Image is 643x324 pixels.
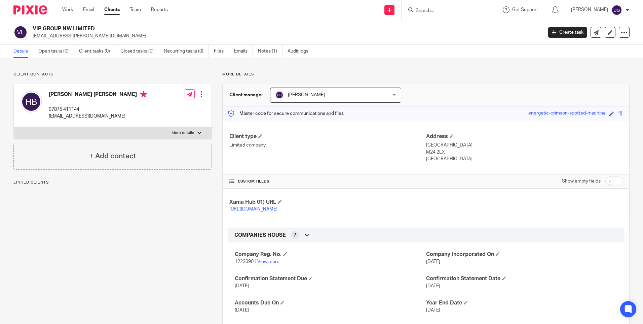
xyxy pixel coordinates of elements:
[234,45,253,58] a: Emails
[512,7,538,12] span: Get Support
[151,6,168,13] a: Reports
[571,6,608,13] p: [PERSON_NAME]
[229,133,426,140] h4: Client type
[426,308,440,313] span: [DATE]
[426,259,440,264] span: [DATE]
[426,284,440,288] span: [DATE]
[172,130,194,136] p: More details
[235,259,256,264] span: 12230901
[13,25,28,39] img: svg%3E
[49,113,147,120] p: [EMAIL_ADDRESS][DOMAIN_NAME]
[21,91,42,112] img: svg%3E
[426,156,622,162] p: [GEOGRAPHIC_DATA]
[235,275,426,282] h4: Confirmation Statement Due
[548,27,587,38] a: Create task
[164,45,209,58] a: Recurring tasks (0)
[426,133,622,140] h4: Address
[214,45,229,58] a: Files
[49,91,147,99] h4: [PERSON_NAME] [PERSON_NAME]
[258,45,282,58] a: Notes (1)
[234,232,286,239] span: COMPANIES HOUSE
[13,180,212,185] p: Linked clients
[415,8,476,14] input: Search
[235,251,426,258] h4: Company Reg. No.
[104,6,120,13] a: Clients
[222,72,630,77] p: More details
[426,149,622,156] p: M24 2LX
[288,93,325,97] span: [PERSON_NAME]
[33,25,437,32] h2: VIP GROUP NW LIMITED
[130,6,141,13] a: Team
[235,284,249,288] span: [DATE]
[62,6,73,13] a: Work
[228,110,344,117] p: Master code for secure communications and files
[120,45,159,58] a: Closed tasks (0)
[13,72,212,77] p: Client contacts
[33,33,538,39] p: [EMAIL_ADDRESS][PERSON_NAME][DOMAIN_NAME]
[294,232,296,238] span: 7
[13,5,47,14] img: Pixie
[288,45,313,58] a: Audit logs
[275,91,283,99] img: svg%3E
[528,110,606,118] div: energetic-crimson-spotted-machine
[426,142,622,149] p: [GEOGRAPHIC_DATA]
[83,6,94,13] a: Email
[426,251,617,258] h4: Company Incorporated On
[229,179,426,184] h4: CUSTOM FIELDS
[38,45,74,58] a: Open tasks (0)
[562,178,601,185] label: Show empty fields
[229,92,263,98] h3: Client manager
[229,142,426,149] p: Limited company
[235,299,426,306] h4: Accounts Due On
[257,259,279,264] a: View more
[426,275,617,282] h4: Confirmation Statement Date
[229,207,277,212] a: [URL][DOMAIN_NAME]
[140,91,147,98] i: Primary
[229,199,426,206] h4: Xama Hub 01) URL
[13,45,33,58] a: Details
[49,106,147,113] p: 07875 411144
[426,299,617,306] h4: Year End Date
[235,308,249,313] span: [DATE]
[611,5,622,15] img: svg%3E
[79,45,115,58] a: Client tasks (0)
[89,151,136,161] h4: + Add contact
